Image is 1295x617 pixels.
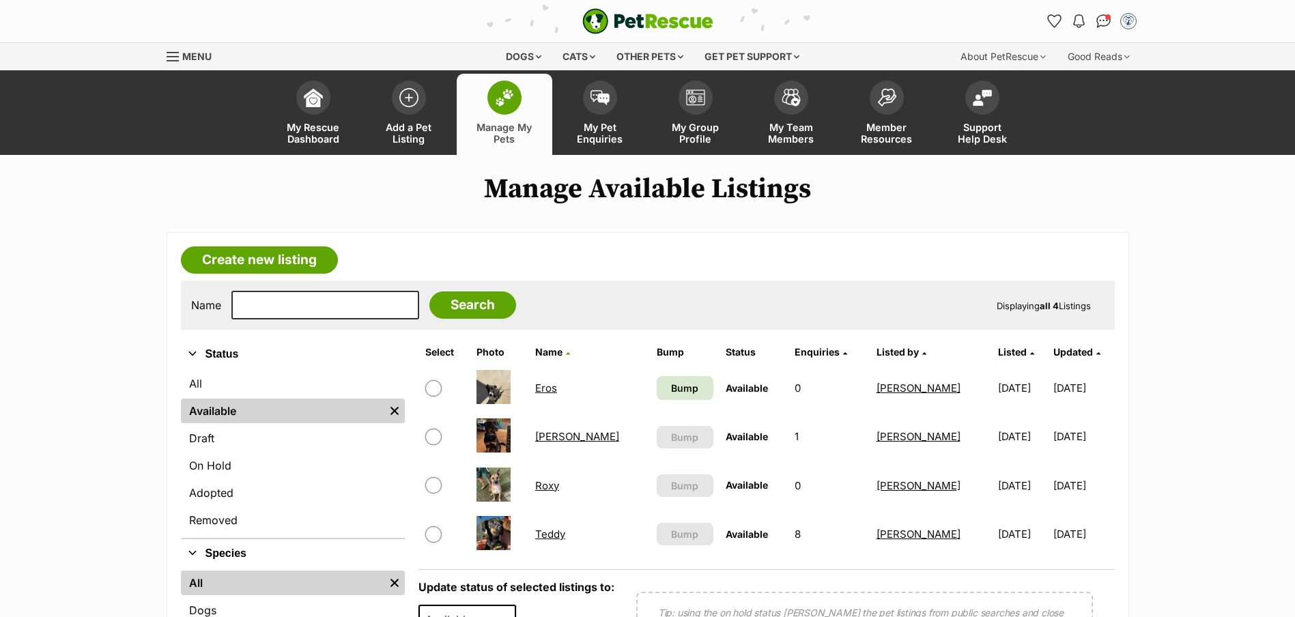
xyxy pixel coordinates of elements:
[935,74,1030,155] a: Support Help Desk
[535,528,565,541] a: Teddy
[535,346,570,358] a: Name
[877,88,896,106] img: member-resources-icon-8e73f808a243e03378d46382f2149f9095a855e16c252ad45f914b54edf8863c.svg
[590,90,610,105] img: pet-enquiries-icon-7e3ad2cf08bfb03b45e93fb7055b45f3efa6380592205ae92323e6603595dc1f.svg
[760,121,822,145] span: My Team Members
[877,479,960,492] a: [PERSON_NAME]
[952,121,1013,145] span: Support Help Desk
[789,462,870,509] td: 0
[998,346,1034,358] a: Listed
[743,74,839,155] a: My Team Members
[167,43,221,68] a: Menu
[726,528,768,540] span: Available
[266,74,361,155] a: My Rescue Dashboard
[582,8,713,34] img: logo-e224e6f780fb5917bec1dbf3a21bbac754714ae5b6737aabdf751b685950b380.svg
[1058,43,1139,70] div: Good Reads
[181,571,384,595] a: All
[384,571,405,595] a: Remove filter
[1068,10,1090,32] button: Notifications
[474,121,535,145] span: Manage My Pets
[181,369,405,538] div: Status
[429,291,516,319] input: Search
[1053,346,1093,358] span: Updated
[1118,10,1139,32] button: My account
[553,43,605,70] div: Cats
[1040,300,1059,311] strong: all 4
[951,43,1055,70] div: About PetRescue
[720,341,788,363] th: Status
[726,479,768,491] span: Available
[877,430,960,443] a: [PERSON_NAME]
[378,121,440,145] span: Add a Pet Listing
[496,43,551,70] div: Dogs
[671,430,698,444] span: Bump
[997,300,1091,311] span: Displaying Listings
[671,527,698,541] span: Bump
[877,346,926,358] a: Listed by
[795,346,840,358] span: translation missing: en.admin.listings.index.attributes.enquiries
[648,74,743,155] a: My Group Profile
[1096,14,1111,28] img: chat-41dd97257d64d25036548639549fe6c8038ab92f7586957e7f3b1b290dea8141.svg
[535,382,557,394] a: Eros
[657,376,713,400] a: Bump
[361,74,457,155] a: Add a Pet Listing
[471,341,528,363] th: Photo
[651,341,719,363] th: Bump
[1073,14,1084,28] img: notifications-46538b983faf8c2785f20acdc204bb7945ddae34d4c08c2a6579f10ce5e182be.svg
[181,453,405,478] a: On Hold
[993,511,1052,558] td: [DATE]
[181,246,338,274] a: Create new listing
[1053,511,1113,558] td: [DATE]
[789,364,870,412] td: 0
[457,74,552,155] a: Manage My Pets
[582,8,713,34] a: PetRescue
[973,89,992,106] img: help-desk-icon-fdf02630f3aa405de69fd3d07c3f3aa587a6932b1a1747fa1d2bba05be0121f9.svg
[181,345,405,363] button: Status
[607,43,693,70] div: Other pets
[856,121,917,145] span: Member Resources
[998,346,1027,358] span: Listed
[686,89,705,106] img: group-profile-icon-3fa3cf56718a62981997c0bc7e787c4b2cf8bcc04b72c1350f741eb67cf2f40e.svg
[877,346,919,358] span: Listed by
[795,346,847,358] a: Enquiries
[877,382,960,394] a: [PERSON_NAME]
[657,523,713,545] button: Bump
[657,426,713,448] button: Bump
[993,462,1052,509] td: [DATE]
[1053,364,1113,412] td: [DATE]
[535,346,563,358] span: Name
[877,528,960,541] a: [PERSON_NAME]
[789,413,870,460] td: 1
[1053,346,1100,358] a: Updated
[1044,10,1066,32] a: Favourites
[181,399,384,423] a: Available
[782,89,801,106] img: team-members-icon-5396bd8760b3fe7c0b43da4ab00e1e3bb1a5d9ba89233759b79545d2d3fc5d0d.svg
[993,364,1052,412] td: [DATE]
[1053,413,1113,460] td: [DATE]
[181,480,405,505] a: Adopted
[181,508,405,532] a: Removed
[695,43,809,70] div: Get pet support
[181,371,405,396] a: All
[726,382,768,394] span: Available
[726,431,768,442] span: Available
[384,399,405,423] a: Remove filter
[535,430,619,443] a: [PERSON_NAME]
[191,299,221,311] label: Name
[1044,10,1139,32] ul: Account quick links
[420,341,470,363] th: Select
[671,381,698,395] span: Bump
[181,426,405,450] a: Draft
[657,474,713,497] button: Bump
[569,121,631,145] span: My Pet Enquiries
[418,580,614,594] label: Update status of selected listings to:
[789,511,870,558] td: 8
[283,121,344,145] span: My Rescue Dashboard
[1053,462,1113,509] td: [DATE]
[552,74,648,155] a: My Pet Enquiries
[671,478,698,493] span: Bump
[993,413,1052,460] td: [DATE]
[399,88,418,107] img: add-pet-listing-icon-0afa8454b4691262ce3f59096e99ab1cd57d4a30225e0717b998d2c9b9846f56.svg
[1122,14,1135,28] img: Lorene Cross profile pic
[181,545,405,562] button: Species
[304,88,323,107] img: dashboard-icon-eb2f2d2d3e046f16d808141f083e7271f6b2e854fb5c12c21221c1fb7104beca.svg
